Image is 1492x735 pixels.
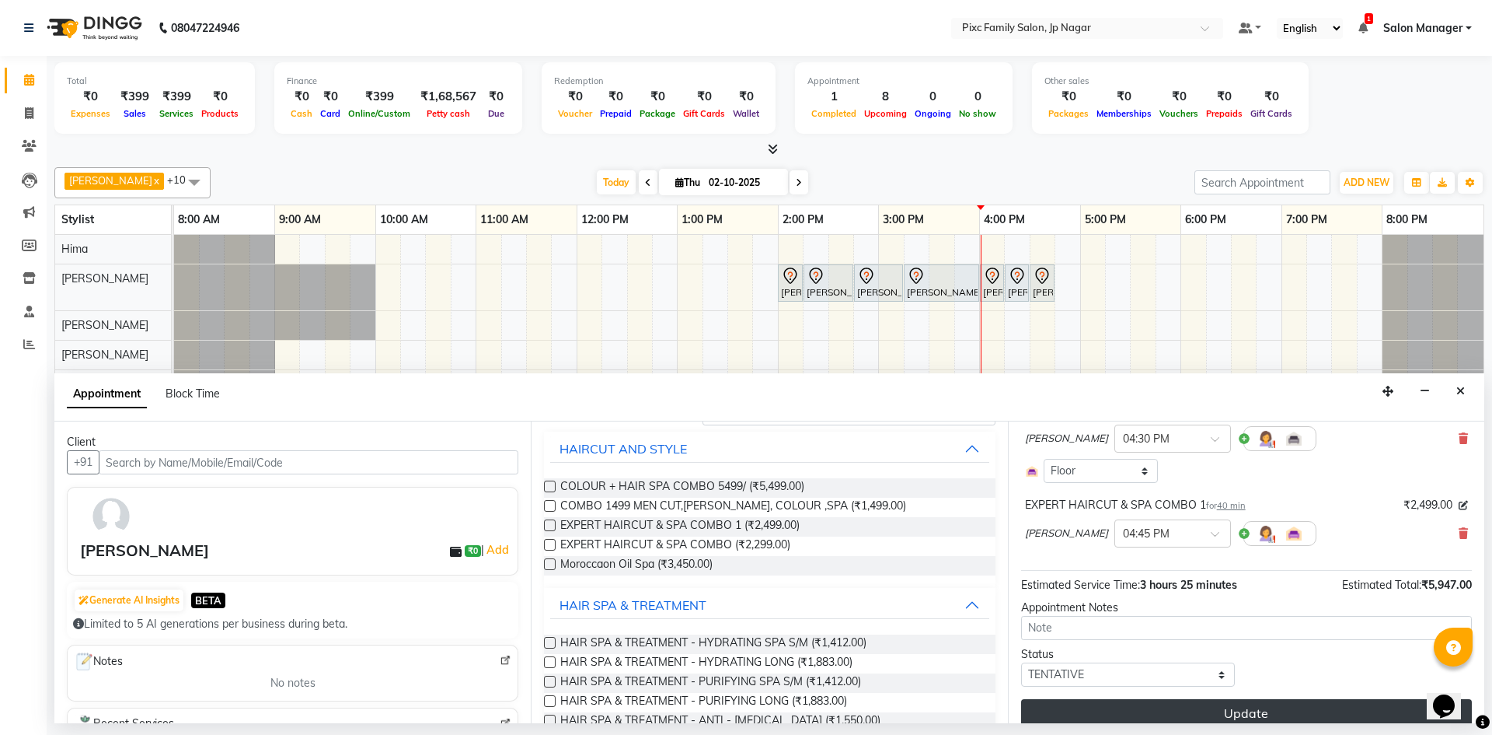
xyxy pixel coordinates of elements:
div: [PERSON_NAME], TK01, 02:15 PM-02:45 PM, WAXING SERVICES - GOLD WAX FULL ARMS [805,267,852,299]
span: Recent Services [74,715,174,733]
div: ₹1,68,567 [414,88,483,106]
div: Limited to 5 AI generations per business during beta. [73,616,512,632]
span: Online/Custom [344,108,414,119]
div: Other sales [1044,75,1296,88]
span: No show [955,108,1000,119]
span: ₹0 [465,545,481,558]
div: ₹399 [155,88,197,106]
img: Hairdresser.png [1257,524,1275,543]
span: Prepaid [596,108,636,119]
span: Package [636,108,679,119]
span: Wallet [729,108,763,119]
div: [PERSON_NAME], TK01, 03:15 PM-04:00 PM, FACIALS - PURE PORE [905,267,978,299]
a: 12:00 PM [577,208,633,231]
div: EXPERT HAIRCUT & SPA COMBO 1 [1025,497,1246,513]
button: HAIR SPA & TREATMENT [550,591,988,619]
div: [PERSON_NAME], TK01, 02:00 PM-02:15 PM, BODY DETAN - [PERSON_NAME]/BLEACH FULL FACE & NECK GOLD [779,267,801,299]
a: 9:00 AM [275,208,325,231]
span: HAIR SPA & TREATMENT - PURIFYING LONG (₹1,883.00) [560,693,847,712]
span: HAIR SPA & TREATMENT - HYDRATING SPA S/M (₹1,412.00) [560,635,866,654]
span: Prepaids [1202,108,1246,119]
div: [PERSON_NAME], TK01, 04:30 PM-04:45 PM, WAXING SERVICES - BRAZILIAN UNDER ARMS [1031,267,1053,299]
div: [PERSON_NAME], TK01, 02:45 PM-03:15 PM, WAXING SERVICES - GOLD WAX FULL LEGS [856,267,901,299]
span: 3 hours 25 minutes [1140,578,1237,592]
div: Status [1021,646,1235,663]
div: ₹0 [554,88,596,106]
a: 7:00 PM [1282,208,1331,231]
a: 3:00 PM [879,208,928,231]
div: ₹0 [197,88,242,106]
span: Thu [671,177,704,188]
a: Add [484,541,511,559]
span: [PERSON_NAME] [1025,431,1108,446]
span: Voucher [554,108,596,119]
div: ₹0 [67,88,114,106]
span: Appointment [67,380,147,408]
div: ₹399 [114,88,155,106]
span: 1 [1365,13,1373,24]
div: ₹0 [679,88,729,106]
span: Notes [74,652,123,672]
span: Salon Manager [1383,20,1462,37]
span: No notes [270,675,315,691]
a: 1:00 PM [678,208,727,231]
span: Estimated Total: [1342,578,1421,592]
img: avatar [89,494,134,539]
b: 08047224946 [171,6,239,50]
div: ₹0 [636,88,679,106]
div: Total [67,75,242,88]
button: Close [1449,380,1472,404]
span: ₹5,947.00 [1421,578,1472,592]
span: Services [155,108,197,119]
div: ₹0 [1093,88,1156,106]
span: Gift Cards [1246,108,1296,119]
div: ₹399 [344,88,414,106]
span: Packages [1044,108,1093,119]
div: 8 [860,88,911,106]
a: 11:00 AM [476,208,532,231]
img: Interior.png [1025,464,1039,478]
span: Expenses [67,108,114,119]
span: [PERSON_NAME] [61,271,148,285]
button: ADD NEW [1340,172,1393,194]
div: ₹0 [287,88,316,106]
span: Vouchers [1156,108,1202,119]
input: Search by Name/Mobile/Email/Code [99,450,518,474]
div: Redemption [554,75,763,88]
span: HAIR SPA & TREATMENT - PURIFYING SPA S/M (₹1,412.00) [560,674,861,693]
div: Appointment Notes [1021,600,1472,616]
span: Sales [120,108,150,119]
span: Due [484,108,508,119]
input: 2025-10-02 [704,171,782,194]
span: ADD NEW [1344,177,1389,188]
span: Gift Cards [679,108,729,119]
div: ₹0 [316,88,344,106]
img: logo [40,6,146,50]
span: Stylist [61,212,94,226]
span: [PERSON_NAME] [61,318,148,332]
span: Ongoing [911,108,955,119]
span: Hima [61,242,88,256]
span: COMBO 1499 MEN CUT,[PERSON_NAME], COLOUR ,SPA (₹1,499.00) [560,498,906,517]
div: [PERSON_NAME] [80,539,209,562]
iframe: chat widget [1427,673,1476,719]
a: 8:00 PM [1382,208,1431,231]
div: ₹0 [1246,88,1296,106]
div: HAIRCUT AND STYLE [559,439,687,458]
span: BETA [191,593,225,607]
span: Petty cash [423,108,474,119]
button: Update [1021,699,1472,727]
img: Interior.png [1285,524,1303,543]
span: Cash [287,108,316,119]
span: ₹2,499.00 [1403,497,1452,513]
span: HAIR SPA & TREATMENT - HYDRATING LONG (₹1,883.00) [560,654,852,674]
span: HAIR SPA & TREATMENT - ANTI - [MEDICAL_DATA] (₹1,550.00) [560,712,880,732]
img: Hairdresser.png [1257,429,1275,448]
div: Client [67,434,518,450]
div: ₹0 [1156,88,1202,106]
a: 8:00 AM [174,208,224,231]
div: Appointment [807,75,1000,88]
input: Search Appointment [1194,170,1330,194]
img: Interior.png [1285,429,1303,448]
span: Moroccaon Oil Spa (₹3,450.00) [560,556,713,576]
